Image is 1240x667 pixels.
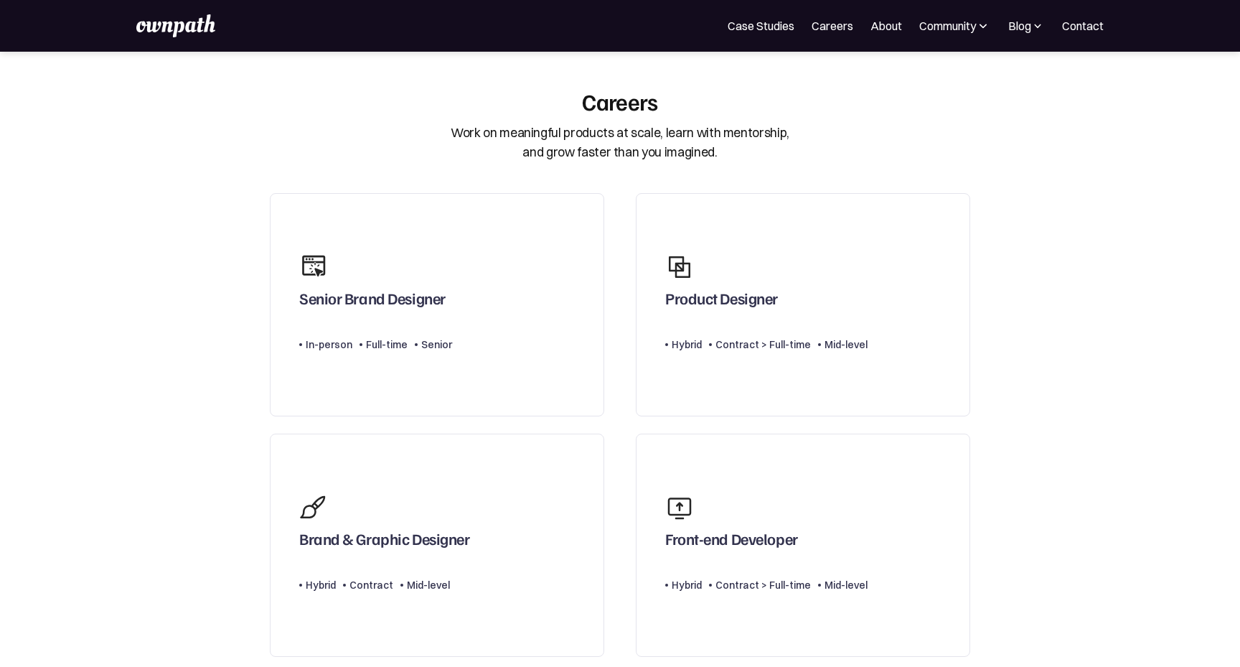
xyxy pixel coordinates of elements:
[270,434,604,657] a: Brand & Graphic DesignerHybridContractMid-level
[1008,17,1031,34] div: Blog
[1007,17,1045,34] div: Blog
[306,577,336,594] div: Hybrid
[421,336,452,353] div: Senior
[366,336,408,353] div: Full-time
[672,336,702,353] div: Hybrid
[825,577,868,594] div: Mid-level
[665,529,798,555] div: Front-end Developer
[728,17,794,34] a: Case Studies
[636,193,970,416] a: Product DesignerHybridContract > Full-timeMid-level
[715,336,811,353] div: Contract > Full-time
[1062,17,1104,34] a: Contact
[636,434,970,657] a: Front-end DeveloperHybridContract > Full-timeMid-level
[812,17,853,34] a: Careers
[270,193,604,416] a: Senior Brand DesignerIn-personFull-timeSenior
[299,529,469,555] div: Brand & Graphic Designer
[919,17,976,34] div: Community
[672,577,702,594] div: Hybrid
[870,17,902,34] a: About
[306,336,352,353] div: In-person
[407,577,450,594] div: Mid-level
[715,577,811,594] div: Contract > Full-time
[825,336,868,353] div: Mid-level
[665,289,778,314] div: Product Designer
[299,289,446,314] div: Senior Brand Designer
[919,17,990,34] div: Community
[451,123,789,162] div: Work on meaningful products at scale, learn with mentorship, and grow faster than you imagined.
[349,577,393,594] div: Contract
[582,88,658,115] div: Careers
